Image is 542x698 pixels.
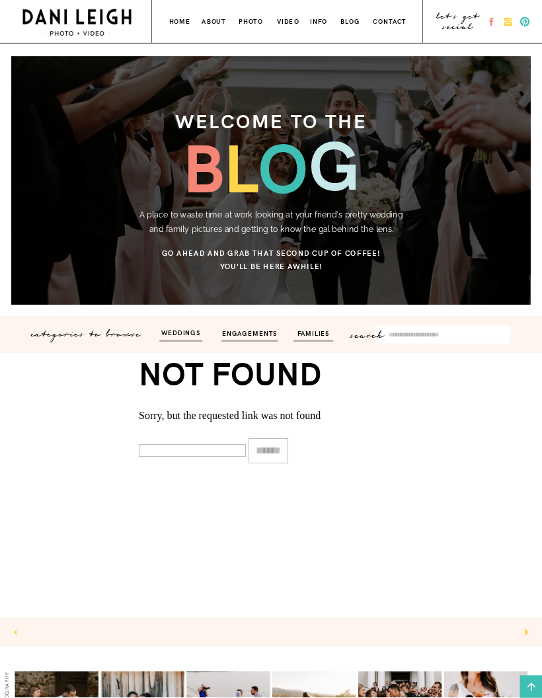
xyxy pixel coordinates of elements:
[340,15,362,24] a: blog
[202,15,227,24] a: about
[291,328,336,338] a: families
[309,128,360,198] h3: g
[139,353,403,391] h1: Not Found
[258,130,325,200] h3: o
[239,15,264,24] a: photo
[137,208,405,239] p: A place to waste time at work looking at your friend's pretty wedding and family pictures and get...
[102,247,441,270] h3: Go ahead and grab that second cup of coffee! You'll be here awhile!
[32,326,148,336] p: categories to browse
[223,130,276,199] h3: l
[153,327,208,338] a: weddings
[139,410,403,421] p: Sorry, but the requested link was not found
[182,130,244,195] h3: b
[373,15,408,24] a: contact
[277,15,301,24] a: VIDEO
[436,14,481,29] a: let's get social
[310,15,329,24] a: info
[351,327,394,337] p: search
[219,328,281,338] a: engagements
[169,15,192,24] a: home
[124,103,420,130] h3: welcome to the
